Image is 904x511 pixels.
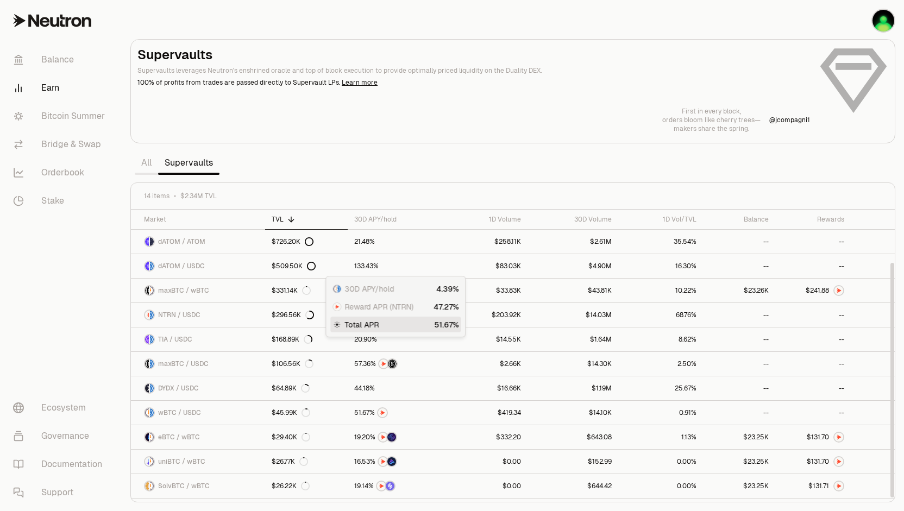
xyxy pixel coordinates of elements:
img: wBTC Logo [150,457,154,466]
span: eBTC / wBTC [158,433,200,441]
a: 8.62% [618,327,703,351]
a: All [135,152,158,174]
div: $29.40K [272,433,310,441]
a: @jcompagni1 [769,116,810,124]
a: -- [703,303,775,327]
a: $14.55K [445,327,528,351]
a: $64.89K [265,376,348,400]
a: NTRN Logo [775,425,851,449]
a: Earn [4,74,117,102]
span: dATOM / USDC [158,262,205,270]
a: $16.66K [445,376,528,400]
div: $509.50K [272,262,316,270]
a: Stake [4,187,117,215]
a: $14.03M [528,303,618,327]
img: dATOM Logo [145,262,149,270]
img: maxBTC Logo [145,359,149,368]
a: maxBTC LogowBTC LogomaxBTC / wBTC [131,279,265,302]
span: wBTC / USDC [158,408,201,417]
span: TIA / USDC [158,335,192,344]
a: $14.10K [528,401,618,425]
a: Documentation [4,450,117,478]
div: 1D Volume [452,215,522,224]
a: -- [703,254,775,278]
a: 1.13% [618,425,703,449]
a: -- [775,230,851,254]
a: -- [775,303,851,327]
img: USDC Logo [337,285,341,293]
div: Market [144,215,259,224]
span: $2.34M TVL [180,192,217,200]
img: EtherFi Points [387,433,396,441]
img: eBTC Logo [145,433,149,441]
a: -- [703,230,775,254]
a: NTRN Logo [775,279,851,302]
a: $45.99K [265,401,348,425]
img: NTRN Logo [834,457,843,466]
a: Orderbook [4,159,117,187]
a: $26.22K [265,474,348,498]
a: $23.25K [703,425,775,449]
img: wBTC Logo [150,433,154,441]
a: -- [775,352,851,376]
span: dATOM / ATOM [158,237,205,246]
a: uniBTC LogowBTC LogouniBTC / wBTC [131,450,265,474]
span: Reward APR (NTRN) [344,301,413,312]
a: $106.56K [265,352,348,376]
a: 68.76% [618,303,703,327]
p: First in every block, [662,107,761,116]
img: NTRN [377,482,386,490]
img: uniBTC Logo [145,457,149,466]
a: $23.25K [703,450,775,474]
a: Bridge & Swap [4,130,117,159]
button: NTRNEtherFi Points [354,432,438,443]
img: NTRN [379,457,387,466]
div: $331.14K [272,286,311,295]
a: -- [703,327,775,351]
a: NTRN LogoUSDC LogoNTRN / USDC [131,303,265,327]
img: NTRN [378,408,387,417]
a: 16.30% [618,254,703,278]
a: maxBTC LogoUSDC LogomaxBTC / USDC [131,352,265,376]
button: NTRN [354,407,438,418]
a: NTRNSolv Points [348,474,445,498]
img: ATOM Logo [150,237,154,246]
a: $168.89K [265,327,348,351]
a: Balance [4,46,117,74]
div: $26.77K [272,457,308,466]
a: $152.99 [528,450,618,474]
a: Governance [4,422,117,450]
a: 10.22% [618,279,703,302]
a: $26.77K [265,450,348,474]
a: NTRNEtherFi Points [348,425,445,449]
img: wBTC Logo [150,286,154,295]
a: 35.54% [618,230,703,254]
span: NTRN / USDC [158,311,200,319]
img: NTRN [379,433,387,441]
span: DYDX / USDC [158,384,199,393]
a: $23.25K [703,474,775,498]
div: $64.89K [272,384,310,393]
a: $331.14K [265,279,348,302]
h2: Supervaults [137,46,810,64]
a: Ecosystem [4,394,117,422]
img: wBTC Logo [333,285,336,293]
span: Total APR [344,319,379,330]
img: USDC Logo [150,359,154,368]
img: TIA Logo [145,335,149,344]
a: NTRN [348,401,445,425]
span: 14 items [144,192,169,200]
img: NTRN Logo [834,286,843,295]
a: First in every block,orders bloom like cherry trees—makers share the spring. [662,107,761,133]
img: NTRN [379,359,388,368]
img: NTRN Logo [834,482,843,490]
img: USDC Logo [150,408,154,417]
p: @ jcompagni1 [769,116,810,124]
a: $258.11K [445,230,528,254]
a: $203.92K [445,303,528,327]
span: maxBTC / wBTC [158,286,209,295]
a: $23.26K [703,279,775,302]
div: $726.20K [272,237,313,246]
a: dATOM LogoUSDC LogodATOM / USDC [131,254,265,278]
a: $509.50K [265,254,348,278]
